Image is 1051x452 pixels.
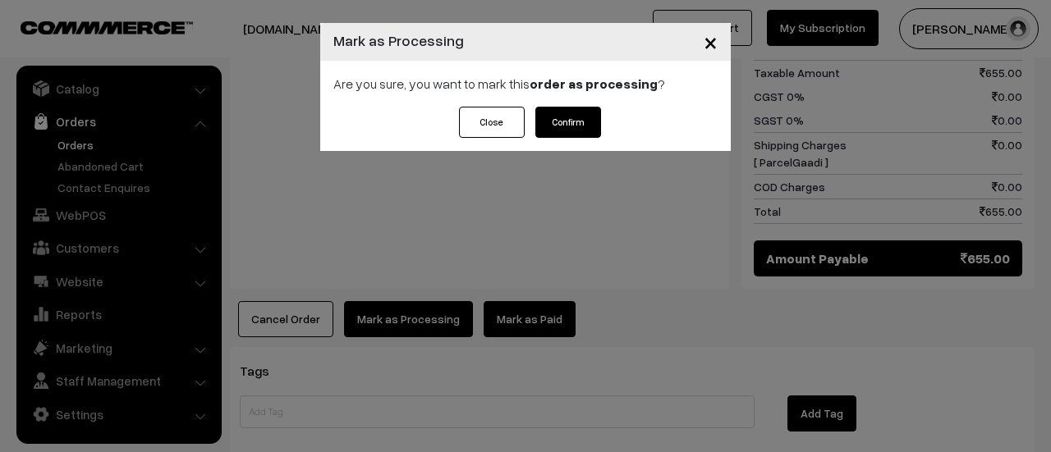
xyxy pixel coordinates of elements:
button: Confirm [535,107,601,138]
div: Are you sure, you want to mark this ? [320,61,731,107]
h4: Mark as Processing [333,30,464,52]
strong: order as processing [530,75,658,92]
button: Close [691,16,731,67]
span: × [704,26,718,57]
button: Close [459,107,525,138]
